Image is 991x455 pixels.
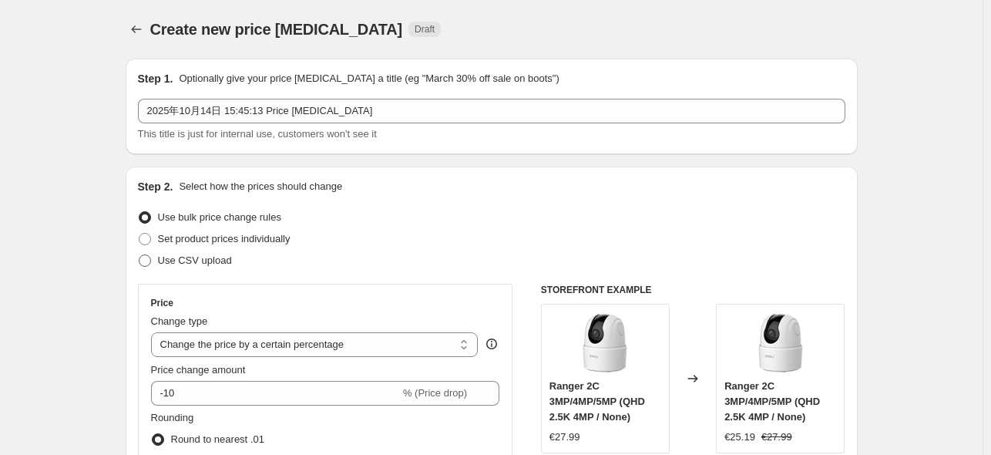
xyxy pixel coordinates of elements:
span: Rounding [151,412,194,423]
span: €27.99 [549,431,580,443]
span: Create new price [MEDICAL_DATA] [150,21,403,38]
span: €27.99 [761,431,792,443]
span: Use CSV upload [158,254,232,266]
h2: Step 1. [138,71,173,86]
span: % (Price drop) [403,387,467,399]
p: Optionally give your price [MEDICAL_DATA] a title (eg "March 30% off sale on boots") [179,71,559,86]
p: Select how the prices should change [179,179,342,194]
span: Price change amount [151,364,246,376]
h2: Step 2. [138,179,173,194]
h3: Price [151,297,173,309]
h6: STOREFRONT EXAMPLE [541,284,845,296]
div: help [484,336,499,352]
span: Ranger 2C 3MP/4MP/5MP (QHD 2.5K 4MP / None) [724,380,820,423]
span: Round to nearest .01 [171,433,264,445]
span: Change type [151,315,208,327]
button: Price change jobs [126,19,147,40]
input: -15 [151,381,400,406]
img: ranger-2c-3mp4mp5mp-217849_80x.jpg [574,312,636,374]
span: This title is just for internal use, customers won't see it [138,128,377,140]
input: 30% off holiday sale [138,99,845,123]
span: Ranger 2C 3MP/4MP/5MP (QHD 2.5K 4MP / None) [549,380,645,423]
span: Draft [415,23,435,35]
span: Use bulk price change rules [158,211,281,223]
span: Set product prices individually [158,233,291,244]
img: ranger-2c-3mp4mp5mp-217849_80x.jpg [750,312,811,374]
span: €25.19 [724,431,755,443]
